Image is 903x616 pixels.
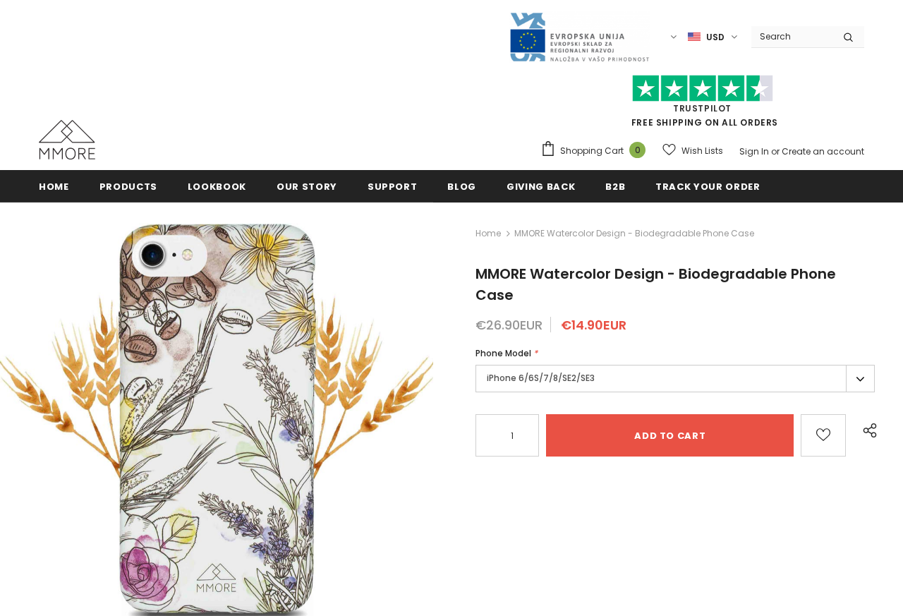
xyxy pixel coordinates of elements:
[277,170,337,202] a: Our Story
[475,264,836,305] span: MMORE Watercolor Design - Biodegradable Phone Case
[560,144,624,158] span: Shopping Cart
[475,225,501,242] a: Home
[39,120,95,159] img: MMORE Cases
[540,140,653,162] a: Shopping Cart 0
[188,170,246,202] a: Lookbook
[277,180,337,193] span: Our Story
[99,170,157,202] a: Products
[662,138,723,163] a: Wish Lists
[546,414,794,457] input: Add to cart
[509,11,650,63] img: Javni Razpis
[739,145,769,157] a: Sign In
[688,31,701,43] img: USD
[39,170,69,202] a: Home
[632,75,773,102] img: Trust Pilot Stars
[188,180,246,193] span: Lookbook
[475,347,531,359] span: Phone Model
[605,170,625,202] a: B2B
[475,365,875,392] label: iPhone 6/6S/7/8/SE2/SE3
[655,180,760,193] span: Track your order
[771,145,780,157] span: or
[681,144,723,158] span: Wish Lists
[39,180,69,193] span: Home
[447,170,476,202] a: Blog
[673,102,732,114] a: Trustpilot
[782,145,864,157] a: Create an account
[507,180,575,193] span: Giving back
[368,170,418,202] a: support
[475,316,543,334] span: €26.90EUR
[507,170,575,202] a: Giving back
[99,180,157,193] span: Products
[751,26,832,47] input: Search Site
[509,30,650,42] a: Javni Razpis
[368,180,418,193] span: support
[540,81,864,128] span: FREE SHIPPING ON ALL ORDERS
[655,170,760,202] a: Track your order
[514,225,754,242] span: MMORE Watercolor Design - Biodegradable Phone Case
[706,30,725,44] span: USD
[561,316,626,334] span: €14.90EUR
[605,180,625,193] span: B2B
[629,142,646,158] span: 0
[447,180,476,193] span: Blog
